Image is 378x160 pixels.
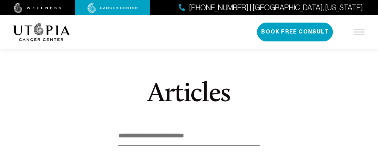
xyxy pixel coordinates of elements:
button: Book Free Consult [257,23,333,41]
img: icon-hamburger [354,29,365,35]
img: wellness [14,3,61,13]
a: [PHONE_NUMBER] | [GEOGRAPHIC_DATA], [US_STATE] [179,2,363,13]
img: cancer center [88,3,138,13]
img: logo [13,23,70,41]
h1: Articles [118,81,260,108]
span: [PHONE_NUMBER] | [GEOGRAPHIC_DATA], [US_STATE] [189,2,363,13]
